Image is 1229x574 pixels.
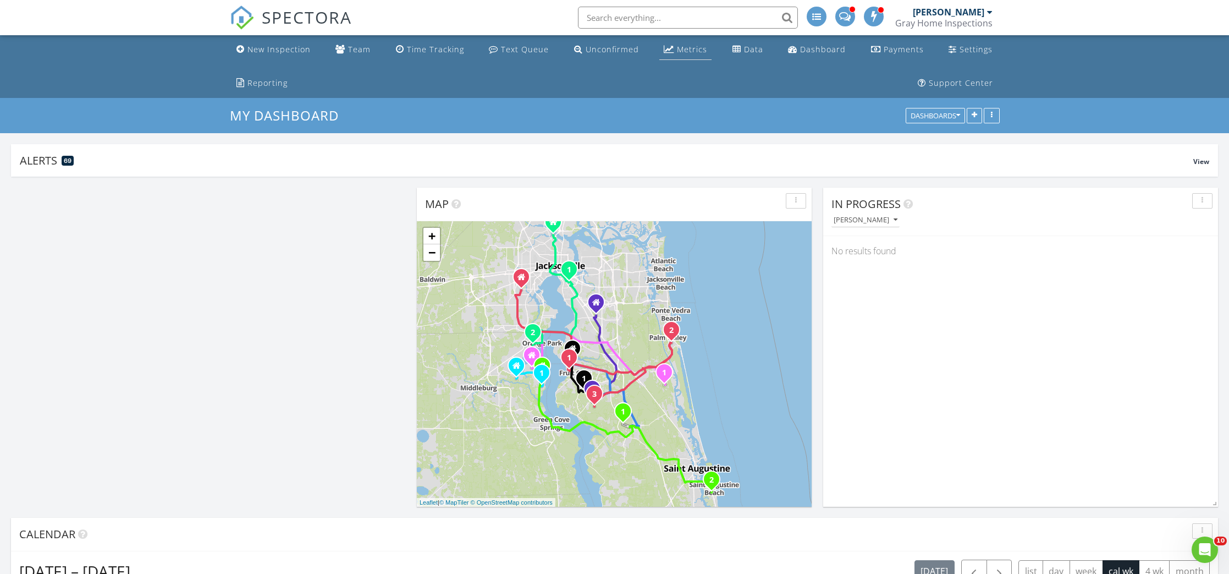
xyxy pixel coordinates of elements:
a: Time Tracking [392,40,469,60]
div: Support Center [929,78,993,88]
a: Settings [944,40,997,60]
a: Team [331,40,375,60]
div: 285 Storybrook Pt, Ponte Vedra, FL 32081 [664,372,671,379]
a: Payments [867,40,928,60]
a: SPECTORA [230,15,352,38]
iframe: Intercom live chat [1192,537,1218,563]
a: Data [728,40,768,60]
a: Leaflet [420,499,438,506]
div: 2205 Gabriel Dr, Orange Park, FL 32073 [533,332,539,338]
div: No results found [823,236,1218,266]
div: Text Queue [501,44,549,54]
a: Support Center [913,73,997,94]
div: Metrics [677,44,707,54]
a: My Dashboard [230,106,348,124]
div: Dashboards [911,112,960,120]
button: Dashboards [906,108,965,124]
span: 69 [64,157,71,165]
a: Text Queue [484,40,553,60]
img: The Best Home Inspection Software - Spectora [230,6,254,30]
div: 1830 Hollow Glen Drive, Middleburg FL 32068 [516,365,523,372]
div: 120 S.R. 13 N, Fruit Cove Fl 32259 [572,348,579,355]
div: Gray Home Inspections [895,18,993,29]
div: 602 Hibernia Oaks Dr, Fleming Island, FL 32003 [542,373,548,379]
a: Zoom in [423,228,440,244]
div: 1814 Wards Landing Ct, Fleming Island FL 32003 [532,355,538,362]
button: [PERSON_NAME] [831,213,900,228]
div: Payments [884,44,924,54]
i: 1 [567,354,571,362]
i: 1 [582,375,586,383]
div: | [417,498,555,507]
span: 10 [1214,537,1227,545]
div: Settings [960,44,993,54]
a: Reporting [232,73,292,94]
div: Time Tracking [407,44,464,54]
a: Zoom out [423,244,440,261]
a: © OpenStreetMap contributors [471,499,553,506]
div: 535 Archstone Wy, St. Augustine, FL 32092 [623,411,630,418]
div: Data [744,44,763,54]
i: 1 [621,408,625,416]
div: 2035 Bo Peep Dr, Jacksonvilee FL 32210 [521,277,528,283]
a: Dashboard [784,40,850,60]
a: New Inspection [232,40,315,60]
div: Alerts [20,153,1193,168]
div: Dashboard [800,44,846,54]
i: 2 [709,477,714,484]
i: 1 [567,266,571,274]
a: Metrics [659,40,712,60]
div: 189 Laurel Ln, Ponte Vedra Beach, FL 32082 [671,330,678,336]
span: Map [425,196,449,211]
i: 3 [592,391,597,398]
span: SPECTORA [262,6,352,29]
div: Reporting [247,78,288,88]
div: 91 Dade Ct, St. Augustine, FL 32092 [594,393,601,400]
i: 2 [531,329,535,337]
div: 2652 Merwyn Rd, Jacksonville, FL 32207 [569,269,576,276]
a: Unconfirmed [570,40,643,60]
a: © MapTiler [439,499,469,506]
div: [PERSON_NAME] [913,7,984,18]
div: 932 Grape Ln, Jacksonville, FL 32259 [569,357,576,364]
div: [PERSON_NAME] [834,216,897,224]
i: 1 [662,369,666,377]
div: Unconfirmed [586,44,639,54]
div: 505 Weeping Willow Ln, St. Augustine, FL 32080 [712,479,718,486]
div: 5938 Early Harvest Ct, Fleming Island FL 32003 [542,365,549,372]
i: 1 [539,370,544,378]
span: Calendar [19,527,75,542]
span: In Progress [831,196,901,211]
div: Team [348,44,371,54]
div: 1015 Saratoga Blvd., Jacksonville FL 32208 [553,222,560,228]
div: 287 White Horse Way, Jacksonville, FL 32259 [584,378,591,385]
div: New Inspection [247,44,311,54]
div: 8166 , Meadow Walk Ln, Jacksonville Fl 32256 [596,302,603,309]
i: 2 [669,327,674,335]
span: View [1193,157,1209,166]
input: Search everything... [578,7,798,29]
